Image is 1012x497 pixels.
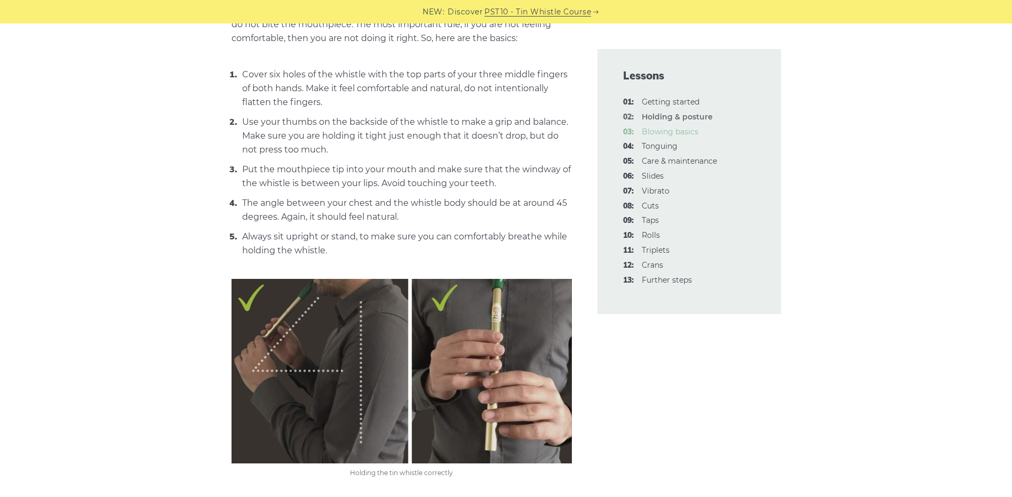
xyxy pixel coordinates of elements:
span: 11: [623,244,634,257]
a: 11:Triplets [642,245,670,255]
li: Use your thumbs on the backside of the whistle to make a grip and balance. Make sure you are hold... [240,115,572,157]
span: 08: [623,200,634,213]
a: 06:Slides [642,171,664,181]
a: 05:Care & maintenance [642,156,717,166]
a: 01:Getting started [642,97,699,107]
li: Always sit upright or stand, to make sure you can comfortably breathe while holding the whistle. [240,229,572,258]
span: Lessons [623,68,755,83]
a: PST10 - Tin Whistle Course [484,6,591,18]
a: 04:Tonguing [642,141,678,151]
a: 08:Cuts [642,201,659,211]
span: 03: [623,126,634,139]
a: 10:Rolls [642,230,660,240]
span: 09: [623,214,634,227]
a: 07:Vibrato [642,186,670,196]
span: 13: [623,274,634,287]
span: 01: [623,96,634,109]
a: 03:Blowing basics [642,127,698,137]
a: 13:Further steps [642,275,692,285]
p: First of all, take a deep breath and relax. Do not hold the whistle too tight and do not bite the... [232,4,572,45]
figcaption: Holding the tin whistle correctly [232,468,572,478]
li: Cover six holes of the whistle with the top parts of your three middle fingers of both hands. Mak... [240,67,572,109]
span: 06: [623,170,634,183]
span: 10: [623,229,634,242]
span: Discover [448,6,483,18]
span: 07: [623,185,634,198]
span: 12: [623,259,634,272]
span: 02: [623,111,634,124]
li: Put the mouthpiece tip into your mouth and make sure that the windway of the whistle is between y... [240,162,572,190]
img: Holding the tin whistle correctly [232,279,572,463]
a: 12:Crans [642,260,663,270]
strong: Holding & posture [642,112,713,122]
a: 09:Taps [642,215,659,225]
span: 05: [623,155,634,168]
li: The angle between your chest and the whistle body should be at around 45 degrees. Again, it shoul... [240,196,572,224]
span: 04: [623,140,634,153]
span: NEW: [423,6,444,18]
